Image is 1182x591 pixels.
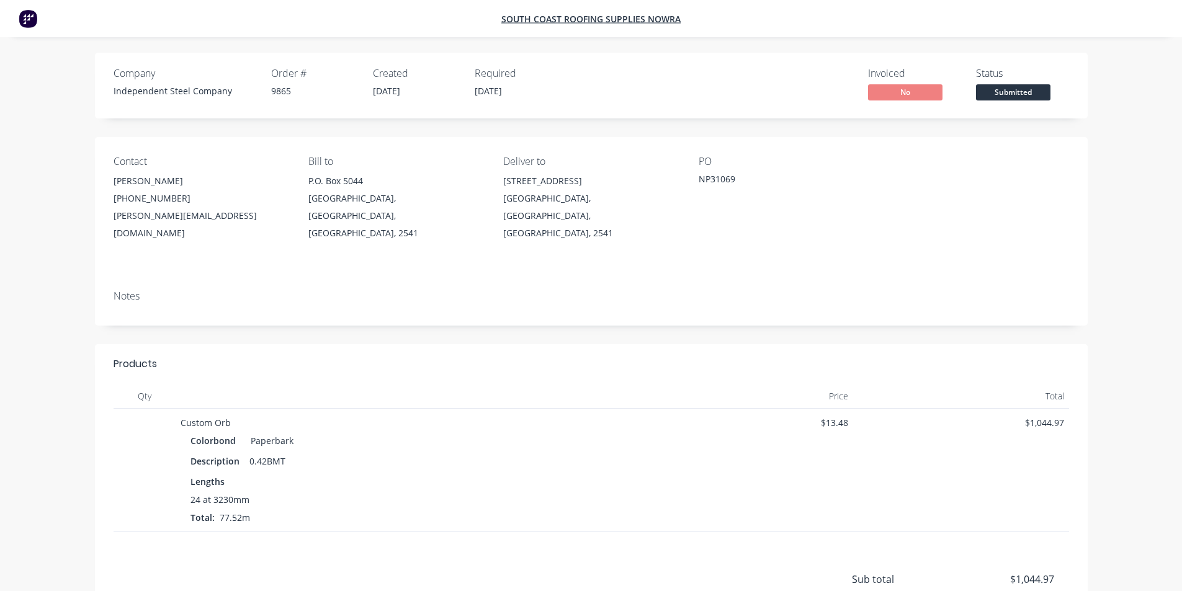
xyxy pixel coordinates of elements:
div: 0.42BMT [244,452,290,470]
div: Company [114,68,256,79]
div: [STREET_ADDRESS] [503,172,678,190]
div: [PERSON_NAME][PHONE_NUMBER][PERSON_NAME][EMAIL_ADDRESS][DOMAIN_NAME] [114,172,289,242]
div: Notes [114,290,1069,302]
div: Bill to [308,156,483,167]
div: Total [853,384,1069,409]
div: Price [638,384,854,409]
div: PO [699,156,874,167]
span: No [868,84,942,100]
span: Submitted [976,84,1050,100]
span: Custom Orb [181,417,231,429]
div: [GEOGRAPHIC_DATA], [GEOGRAPHIC_DATA], [GEOGRAPHIC_DATA], 2541 [503,190,678,242]
div: Products [114,357,157,371]
div: [PERSON_NAME][EMAIL_ADDRESS][DOMAIN_NAME] [114,207,289,242]
img: Factory [19,9,37,28]
div: [PERSON_NAME] [114,172,289,190]
div: Independent Steel Company [114,84,256,97]
span: [DATE] [373,85,400,97]
span: Sub total [852,572,962,587]
div: 9865 [271,84,358,97]
span: $13.48 [643,416,849,429]
div: [STREET_ADDRESS][GEOGRAPHIC_DATA], [GEOGRAPHIC_DATA], [GEOGRAPHIC_DATA], 2541 [503,172,678,242]
div: Description [190,452,244,470]
div: Deliver to [503,156,678,167]
div: NP31069 [699,172,854,190]
span: $1,044.97 [858,416,1064,429]
div: Contact [114,156,289,167]
span: $1,044.97 [962,572,1054,587]
div: Status [976,68,1069,79]
div: Paperbark [246,432,293,450]
div: Qty [114,384,176,409]
div: Colorbond [190,432,241,450]
div: Order # [271,68,358,79]
div: P.O. Box 5044 [308,172,483,190]
a: South Coast Roofing Supplies Nowra [501,13,681,25]
span: Total: [190,512,215,523]
div: Required [475,68,562,79]
span: Lengths [190,475,225,488]
span: 24 at 3230mm [190,493,249,506]
div: Invoiced [868,68,961,79]
span: [DATE] [475,85,502,97]
div: [GEOGRAPHIC_DATA], [GEOGRAPHIC_DATA], [GEOGRAPHIC_DATA], 2541 [308,190,483,242]
div: [PHONE_NUMBER] [114,190,289,207]
div: Created [373,68,460,79]
div: P.O. Box 5044[GEOGRAPHIC_DATA], [GEOGRAPHIC_DATA], [GEOGRAPHIC_DATA], 2541 [308,172,483,242]
span: 77.52m [215,512,255,523]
